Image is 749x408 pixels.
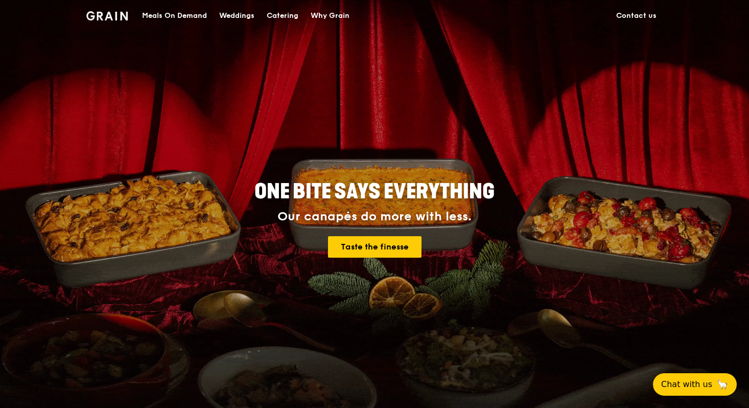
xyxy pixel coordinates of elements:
[254,179,495,204] span: ONE BITE SAYS EVERYTHING
[661,378,712,391] span: Chat with us
[191,210,558,224] div: Our canapés do more with less.
[261,1,305,31] a: Catering
[213,1,261,31] a: Weddings
[610,1,663,31] a: Contact us
[305,1,356,31] a: Why Grain
[328,236,422,258] a: Taste the finesse
[142,1,207,31] div: Meals On Demand
[267,1,298,31] div: Catering
[86,11,128,20] img: Grain
[311,1,349,31] div: Why Grain
[219,1,254,31] div: Weddings
[716,378,729,391] span: 🦙
[653,373,737,396] button: Chat with us🦙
